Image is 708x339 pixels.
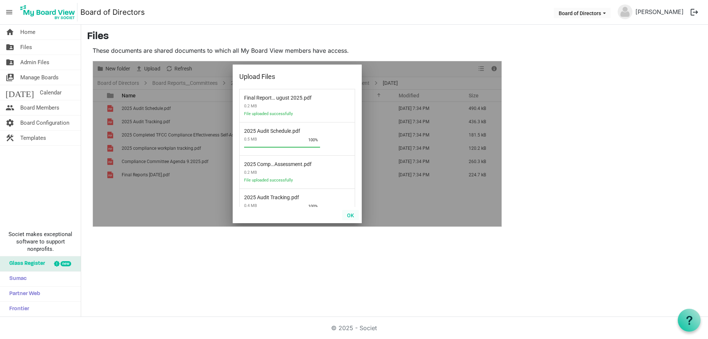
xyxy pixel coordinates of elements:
span: 100% [308,138,318,142]
span: Sumac [6,271,27,286]
span: Home [20,25,35,39]
span: Final Reports August 2025.pdf [244,90,302,101]
span: 0.2 MB [244,101,322,111]
span: folder_shared [6,55,14,70]
span: Calendar [40,85,62,100]
span: Glass Register [6,256,45,271]
a: © 2025 - Societ [331,324,377,332]
span: settings [6,115,14,130]
button: OK [342,210,359,220]
span: File uploaded successfully [244,178,322,187]
span: 0.5 MB [244,134,322,145]
span: switch_account [6,70,14,85]
span: menu [2,5,16,19]
span: Board Configuration [20,115,69,130]
span: folder_shared [6,40,14,55]
a: My Board View Logo [18,3,80,21]
span: people [6,100,14,115]
span: Partner Web [6,287,40,301]
button: Board of Directors dropdownbutton [554,8,611,18]
span: construction [6,131,14,145]
span: Societ makes exceptional software to support nonprofits. [3,231,77,253]
img: no-profile-picture.svg [618,4,632,19]
span: Frontier [6,302,29,316]
span: 0.2 MB [244,167,322,178]
span: 2025 Completed TFCC Compliance Effectiveness Self-Assessment.pdf [244,157,302,167]
span: 2025 Audit Schedule.pdf [244,124,291,134]
span: Templates [20,131,46,145]
span: Board Members [20,100,59,115]
span: Manage Boards [20,70,59,85]
span: 0.4 MB [244,200,322,211]
p: These documents are shared documents to which all My Board View members have access. [93,46,502,55]
button: logout [687,4,702,20]
span: [DATE] [6,85,34,100]
span: 100% [308,204,318,209]
span: Files [20,40,32,55]
div: new [60,261,71,266]
a: Board of Directors [80,5,145,20]
span: home [6,25,14,39]
a: [PERSON_NAME] [632,4,687,19]
span: Admin Files [20,55,49,70]
span: 2025 Audit Tracking.pdf [244,190,290,200]
span: File uploaded successfully [244,111,322,121]
h3: Files [87,31,702,43]
div: Upload Files [239,71,332,82]
img: My Board View Logo [18,3,77,21]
